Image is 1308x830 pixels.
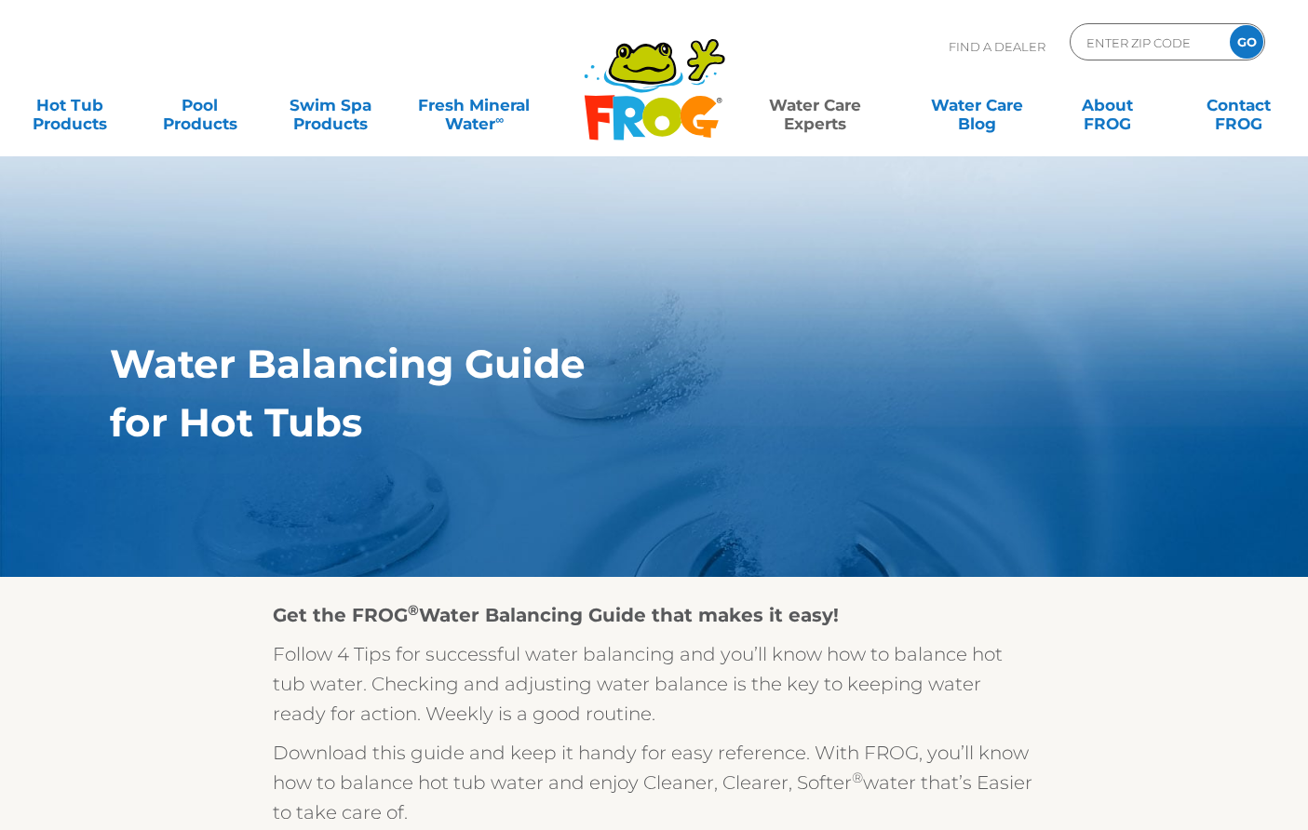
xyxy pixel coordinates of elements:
a: ContactFROG [1188,87,1289,124]
p: Find A Dealer [949,23,1045,70]
sup: ® [852,769,863,786]
a: Water CareExperts [732,87,897,124]
h1: for Hot Tubs [110,400,1112,445]
a: Hot TubProducts [19,87,120,124]
p: Follow 4 Tips for successful water balancing and you’ll know how to balance hot tub water. Checki... [273,639,1036,729]
a: PoolProducts [149,87,250,124]
a: AboutFROG [1057,87,1158,124]
input: GO [1230,25,1263,59]
a: Fresh MineralWater∞ [411,87,538,124]
a: Swim SpaProducts [280,87,382,124]
p: Download this guide and keep it handy for easy reference. With FROG, you’ll know how to balance h... [273,738,1036,827]
h1: Water Balancing Guide [110,341,1112,386]
sup: ® [408,601,419,619]
a: Water CareBlog [926,87,1028,124]
sup: ∞ [495,113,504,127]
strong: Get the FROG Water Balancing Guide that makes it easy! [273,604,839,626]
input: Zip Code Form [1085,29,1210,56]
